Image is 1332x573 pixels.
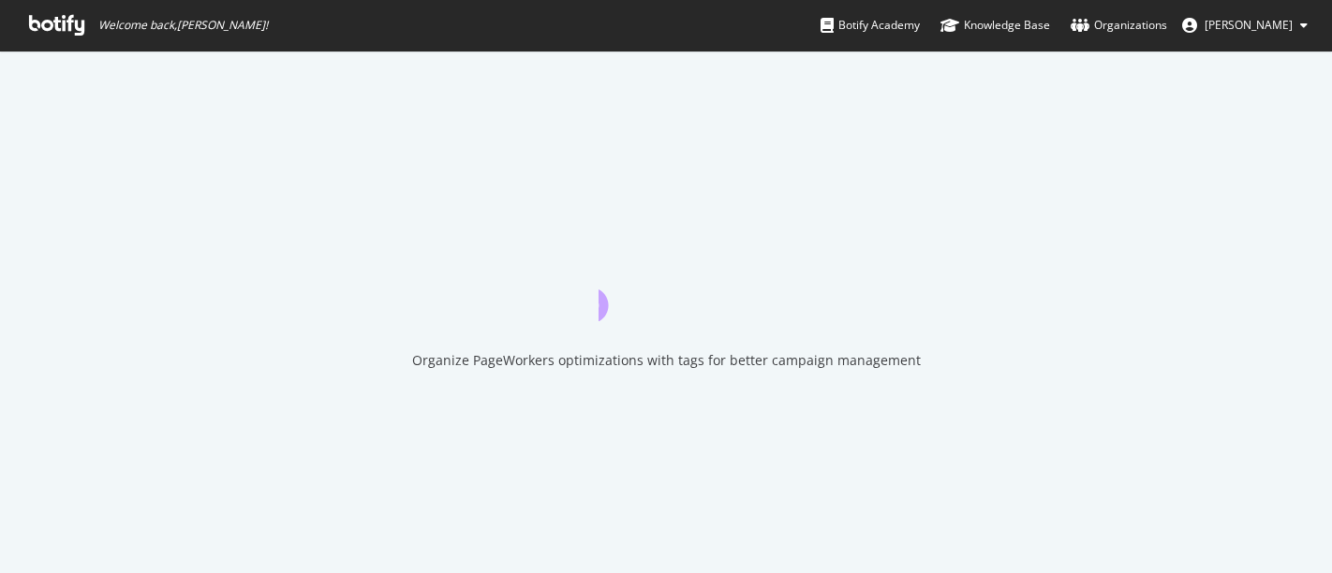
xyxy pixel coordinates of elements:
[821,16,920,35] div: Botify Academy
[940,16,1050,35] div: Knowledge Base
[98,18,268,33] span: Welcome back, [PERSON_NAME] !
[599,254,733,321] div: animation
[412,351,921,370] div: Organize PageWorkers optimizations with tags for better campaign management
[1071,16,1167,35] div: Organizations
[1167,10,1323,40] button: [PERSON_NAME]
[1205,17,1293,33] span: Corinne Tynan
